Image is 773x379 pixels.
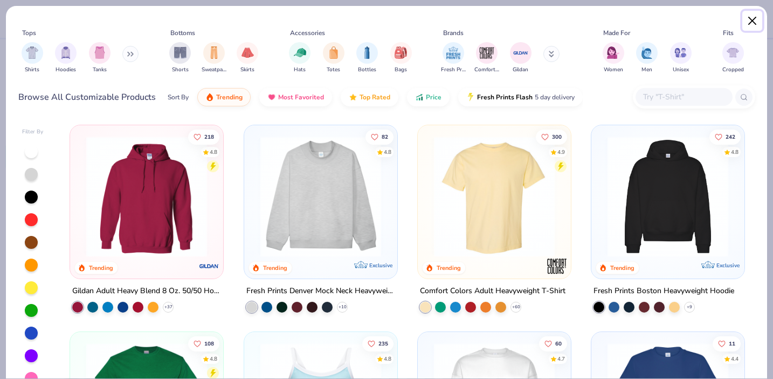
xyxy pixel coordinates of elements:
div: filter for Comfort Colors [474,42,499,74]
div: Brands [443,28,464,38]
img: Bottles Image [361,46,373,59]
button: filter button [603,42,624,74]
button: Fresh Prints Flash5 day delivery [458,88,583,106]
span: 5 day delivery [535,91,575,104]
div: Tops [22,28,36,38]
span: 242 [726,134,735,139]
button: filter button [22,42,43,74]
span: + 60 [512,304,520,310]
button: filter button [323,42,344,74]
img: Cropped Image [727,46,739,59]
button: filter button [237,42,258,74]
button: Like [188,336,219,351]
span: 108 [204,341,214,347]
div: 4.8 [383,148,391,156]
img: Shorts Image [174,46,187,59]
div: Made For [603,28,630,38]
span: 60 [555,341,562,347]
div: filter for Shorts [169,42,191,74]
span: Sweatpants [202,66,226,74]
button: Top Rated [341,88,398,106]
div: filter for Men [636,42,658,74]
span: Gildan [513,66,528,74]
img: Hoodies Image [60,46,72,59]
span: + 37 [164,304,172,310]
button: Like [709,129,741,144]
div: Fresh Prints Denver Mock Neck Heavyweight Sweatshirt [246,285,395,298]
span: Most Favorited [278,93,324,101]
div: filter for Gildan [510,42,532,74]
button: filter button [55,42,77,74]
div: filter for Women [603,42,624,74]
div: 4.8 [210,355,217,363]
span: 300 [552,134,562,139]
img: 01756b78-01f6-4cc6-8d8a-3c30c1a0c8ac [81,136,212,257]
div: 4.7 [557,355,565,363]
span: 218 [204,134,214,139]
div: filter for Fresh Prints [441,42,466,74]
span: Shirts [25,66,39,74]
span: Exclusive [369,262,392,269]
span: Totes [327,66,340,74]
span: Skirts [240,66,254,74]
span: Fresh Prints Flash [477,93,533,101]
span: Unisex [673,66,689,74]
span: 82 [381,134,388,139]
span: Trending [216,93,243,101]
div: filter for Bottles [356,42,378,74]
span: Women [604,66,623,74]
img: Totes Image [328,46,340,59]
div: 4.8 [731,148,739,156]
button: Like [539,336,567,351]
div: filter for Skirts [237,42,258,74]
span: Tanks [93,66,107,74]
div: filter for Tanks [89,42,111,74]
div: 4.4 [731,355,739,363]
div: Filter By [22,128,44,136]
img: flash.gif [466,93,475,101]
div: Bottoms [170,28,195,38]
img: Comfort Colors Image [479,45,495,61]
span: Hats [294,66,306,74]
button: filter button [356,42,378,74]
div: filter for Cropped [722,42,744,74]
button: Like [188,129,219,144]
img: most_fav.gif [267,93,276,101]
span: + 10 [338,304,346,310]
div: Fits [723,28,734,38]
button: filter button [441,42,466,74]
button: filter button [510,42,532,74]
img: Gildan logo [199,255,220,277]
img: Sweatpants Image [208,46,220,59]
span: Top Rated [360,93,390,101]
div: filter for Shirts [22,42,43,74]
img: trending.gif [205,93,214,101]
span: 11 [729,341,735,347]
div: filter for Unisex [670,42,692,74]
div: 4.8 [210,148,217,156]
img: e55d29c3-c55d-459c-bfd9-9b1c499ab3c6 [560,136,692,257]
button: filter button [722,42,744,74]
button: filter button [390,42,412,74]
div: Accessories [290,28,325,38]
span: Comfort Colors [474,66,499,74]
div: filter for Sweatpants [202,42,226,74]
button: Price [407,88,450,106]
span: Bags [395,66,407,74]
img: Fresh Prints Image [445,45,461,61]
button: Trending [197,88,251,106]
img: Hats Image [294,46,306,59]
img: Shirts Image [26,46,38,59]
img: Tanks Image [94,46,106,59]
div: Browse All Customizable Products [18,91,156,104]
button: Like [362,336,393,351]
img: a90f7c54-8796-4cb2-9d6e-4e9644cfe0fe [386,136,518,257]
div: Fresh Prints Boston Heavyweight Hoodie [593,285,734,298]
button: filter button [289,42,310,74]
span: Fresh Prints [441,66,466,74]
img: Unisex Image [674,46,687,59]
div: Gildan Adult Heavy Blend 8 Oz. 50/50 Hooded Sweatshirt [72,285,221,298]
div: filter for Hoodies [55,42,77,74]
button: filter button [474,42,499,74]
div: 4.8 [383,355,391,363]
